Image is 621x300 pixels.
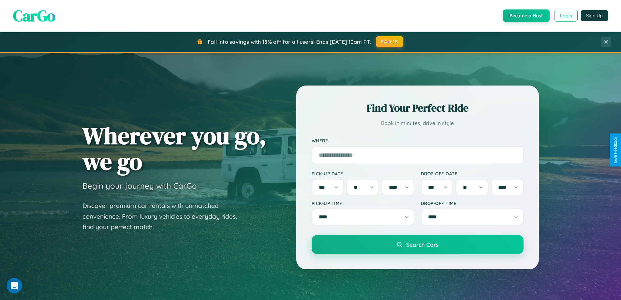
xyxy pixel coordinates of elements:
button: FALL15 [376,36,403,47]
div: Give Feedback [613,137,618,163]
label: Drop-off Date [421,171,524,176]
button: Sign Up [581,10,608,21]
p: Book in minutes, drive in style [312,118,524,128]
span: CarGo [13,5,55,26]
span: Search Cars [406,241,438,248]
iframe: Intercom live chat [7,278,22,293]
button: Search Cars [312,235,524,254]
p: Discover premium car rentals with unmatched convenience. From luxury vehicles to everyday rides, ... [82,200,245,232]
button: Login [554,10,578,22]
label: Where [312,138,524,143]
h1: Wherever you go, we go [82,123,266,174]
h2: Find Your Perfect Ride [312,101,524,115]
label: Pick-up Date [312,171,414,176]
button: Become a Host [503,9,550,22]
label: Drop-off Time [421,200,524,206]
span: Fall into savings with 15% off for all users! Ends [DATE] 10am PT. [208,39,371,45]
h3: Begin your journey with CarGo [82,181,197,191]
label: Pick-up Time [312,200,414,206]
